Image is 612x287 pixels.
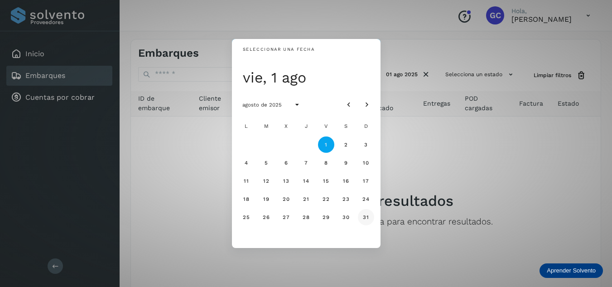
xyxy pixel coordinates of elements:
[318,155,334,171] button: viernes, 8 de agosto de 2025
[258,155,275,171] button: martes, 5 de agosto de 2025
[244,160,248,166] span: 4
[298,209,314,225] button: jueves, 28 de agosto de 2025
[243,178,249,184] span: 11
[322,196,330,202] span: 22
[547,267,596,274] p: Aprender Solvento
[237,117,255,136] div: L
[282,214,290,220] span: 27
[235,97,289,113] button: agosto de 2025
[364,141,368,148] span: 3
[357,117,375,136] div: D
[362,196,370,202] span: 24
[289,97,305,113] button: Seleccionar año
[258,209,275,225] button: martes, 26 de agosto de 2025
[338,155,354,171] button: sábado, 9 de agosto de 2025
[243,196,250,202] span: 18
[302,214,310,220] span: 28
[358,209,374,225] button: domingo, 31 de agosto de 2025
[258,173,275,189] button: martes, 12 de agosto de 2025
[362,214,369,220] span: 31
[362,178,369,184] span: 17
[338,136,354,153] button: sábado, 2 de agosto de 2025
[338,173,354,189] button: sábado, 16 de agosto de 2025
[298,155,314,171] button: jueves, 7 de agosto de 2025
[344,141,348,148] span: 2
[283,178,289,184] span: 13
[277,117,295,136] div: X
[297,117,315,136] div: J
[324,141,328,148] span: 1
[284,160,288,166] span: 6
[322,214,330,220] span: 29
[263,196,270,202] span: 19
[258,191,275,207] button: martes, 19 de agosto de 2025
[262,214,270,220] span: 26
[298,191,314,207] button: jueves, 21 de agosto de 2025
[242,102,282,108] span: agosto de 2025
[238,155,255,171] button: lunes, 4 de agosto de 2025
[337,117,355,136] div: S
[238,173,255,189] button: lunes, 11 de agosto de 2025
[298,173,314,189] button: jueves, 14 de agosto de 2025
[243,46,315,53] div: Seleccionar una fecha
[318,209,334,225] button: viernes, 29 de agosto de 2025
[338,209,354,225] button: sábado, 30 de agosto de 2025
[323,178,329,184] span: 15
[318,173,334,189] button: viernes, 15 de agosto de 2025
[318,136,334,153] button: viernes, 1 de agosto de 2025
[358,173,374,189] button: domingo, 17 de agosto de 2025
[317,117,335,136] div: V
[338,191,354,207] button: sábado, 23 de agosto de 2025
[341,97,357,113] button: Mes anterior
[243,68,375,87] div: vie, 1 ago
[282,196,290,202] span: 20
[264,160,268,166] span: 5
[303,196,309,202] span: 21
[540,263,603,278] div: Aprender Solvento
[358,136,374,153] button: domingo, 3 de agosto de 2025
[342,196,350,202] span: 23
[257,117,275,136] div: M
[303,178,309,184] span: 14
[238,191,255,207] button: lunes, 18 de agosto de 2025
[278,155,294,171] button: miércoles, 6 de agosto de 2025
[278,209,294,225] button: miércoles, 27 de agosto de 2025
[278,173,294,189] button: miércoles, 13 de agosto de 2025
[318,191,334,207] button: viernes, 22 de agosto de 2025
[238,209,255,225] button: lunes, 25 de agosto de 2025
[242,214,250,220] span: 25
[304,160,308,166] span: 7
[263,178,270,184] span: 12
[344,160,348,166] span: 9
[359,97,375,113] button: Mes siguiente
[362,160,369,166] span: 10
[342,178,349,184] span: 16
[358,155,374,171] button: domingo, 10 de agosto de 2025
[342,214,350,220] span: 30
[324,160,328,166] span: 8
[358,191,374,207] button: domingo, 24 de agosto de 2025
[278,191,294,207] button: miércoles, 20 de agosto de 2025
